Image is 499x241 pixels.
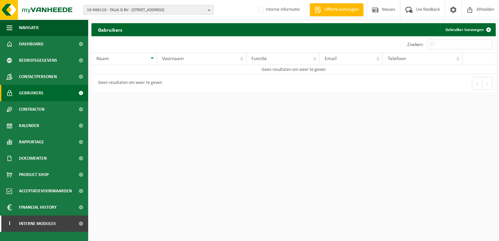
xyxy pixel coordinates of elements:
[323,7,360,13] span: Offerte aanvragen
[19,69,57,85] span: Contactpersonen
[91,23,129,36] h2: Gebruikers
[19,36,43,52] span: Dashboard
[19,20,39,36] span: Navigatie
[257,5,300,15] label: Interne informatie
[472,77,482,90] button: Previous
[19,52,57,69] span: Bedrijfsgegevens
[19,134,44,150] span: Rapportage
[388,56,406,61] span: Telefoon
[310,3,363,16] a: Offerte aanvragen
[407,42,424,47] label: Zoeken:
[19,199,56,216] span: Financial History
[19,118,39,134] span: Kalender
[19,167,49,183] span: Product Shop
[440,23,495,36] a: Gebruiker toevoegen
[19,85,43,101] span: Gebruikers
[95,77,162,89] div: Geen resultaten om weer te geven
[19,150,47,167] span: Documenten
[19,216,56,232] span: Interne modules
[19,183,72,199] span: Acceptatievoorwaarden
[19,101,44,118] span: Contracten
[325,56,337,61] span: Email
[251,56,267,61] span: Functie
[83,5,214,15] button: 10-988110 - TALIA G BV - [STREET_ADDRESS]
[162,56,184,61] span: Voornaam
[91,65,496,74] td: Geen resultaten om weer te geven
[482,77,492,90] button: Next
[7,216,12,232] span: I
[96,56,109,61] span: Naam
[87,5,205,15] span: 10-988110 - TALIA G BV - [STREET_ADDRESS]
